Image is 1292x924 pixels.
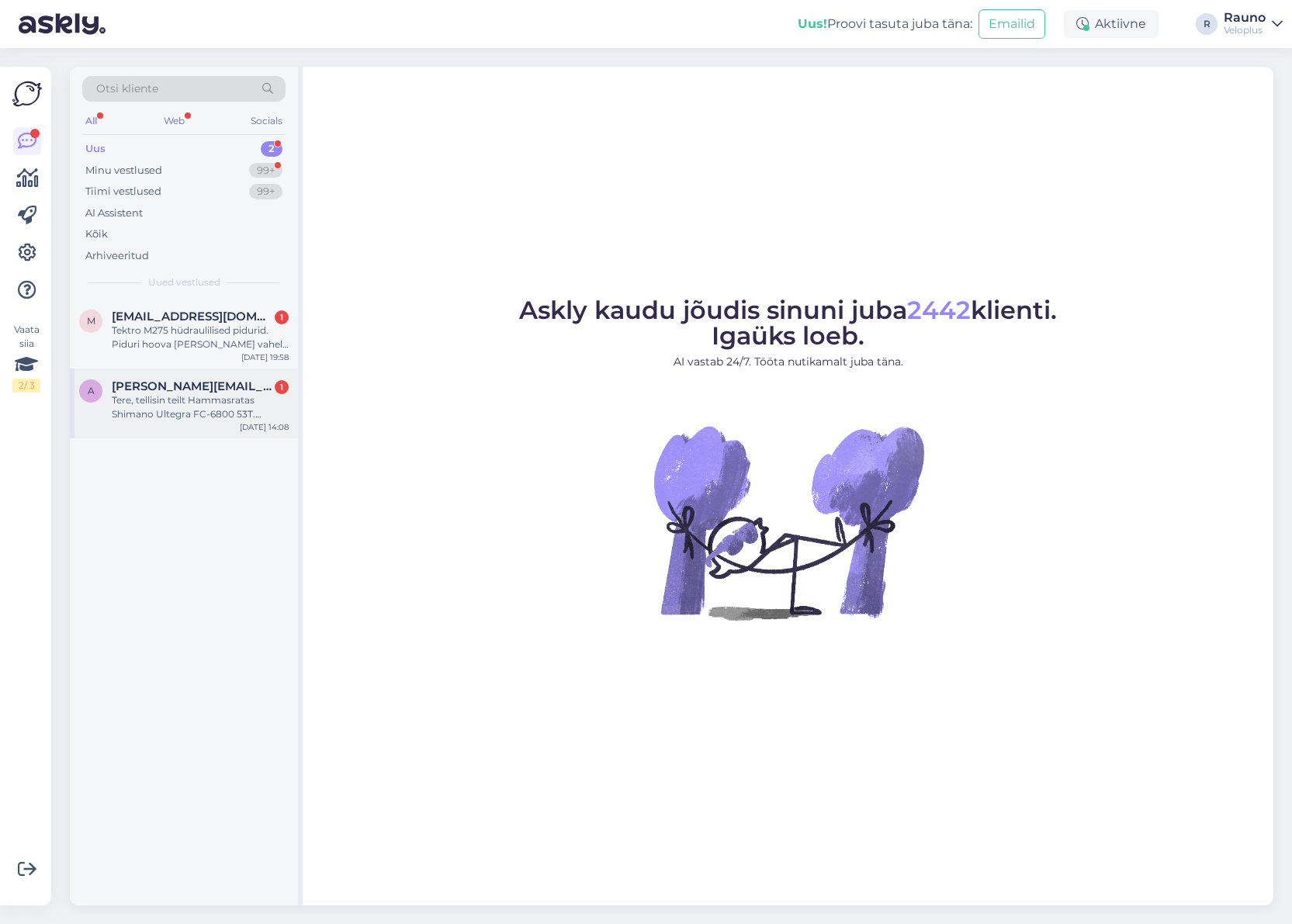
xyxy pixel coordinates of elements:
[275,380,289,394] div: 1
[1196,13,1218,35] div: R
[112,324,289,351] div: Tektro M275 hüdraulilised pidurid. Piduri hoova [PERSON_NAME] vahel lekib õli. Jalgratas on garan...
[1064,10,1159,38] div: Aktiivne
[240,421,289,433] div: [DATE] 14:08
[12,323,40,393] div: Vaata siia
[85,184,161,199] div: Tiimi vestlused
[798,15,972,33] div: Proovi tasuta juba täna:
[1224,24,1266,36] div: Veloplus
[798,16,827,31] b: Uus!
[87,315,95,327] span: m
[85,163,162,178] div: Minu vestlused
[519,295,1057,351] span: Askly kaudu jõudis sinuni juba klienti. Igaüks loeb.
[979,9,1045,39] button: Emailid
[249,163,282,178] div: 99+
[261,141,282,157] div: 2
[649,382,928,662] img: No Chat active
[519,354,1057,370] p: AI vastab 24/7. Tööta nutikamalt juba täna.
[82,111,100,131] div: All
[85,227,108,242] div: Kõik
[112,310,273,324] span: matveiraw@gmail.com
[248,111,286,131] div: Socials
[96,81,158,97] span: Otsi kliente
[161,111,188,131] div: Web
[1224,12,1283,36] a: RaunoVeloplus
[85,141,106,157] div: Uus
[85,248,149,264] div: Arhiveeritud
[12,79,42,109] img: Askly Logo
[907,295,971,325] span: 2442
[275,310,289,324] div: 1
[112,379,273,393] span: albert.rebas.002@gmail.com
[241,351,289,363] div: [DATE] 19:58
[85,206,143,221] div: AI Assistent
[148,275,220,289] span: Uued vestlused
[88,385,95,396] span: a
[12,379,40,393] div: 2 / 3
[1224,12,1266,24] div: Rauno
[249,184,282,199] div: 99+
[112,393,289,421] div: Tere, tellisin teilt Hammasratas Shimano Ultegra FC-6800 53T. Rattale [PERSON_NAME] pannes avasta...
